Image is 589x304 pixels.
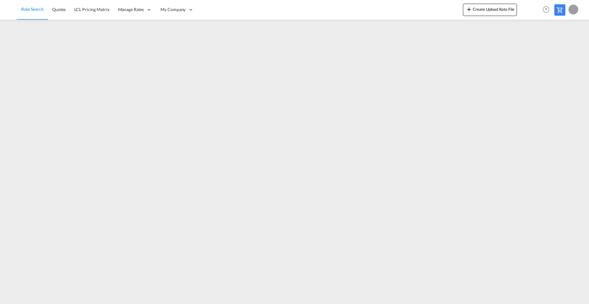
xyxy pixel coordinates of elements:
span: Rate Search [21,6,44,12]
div: Help [541,4,554,15]
span: Manage Rates [118,6,144,13]
md-icon: icon-plus 400-fg [465,6,473,13]
button: icon-plus 400-fgCreate Upload Rate File [463,4,517,16]
span: LCL Pricing Matrix [74,7,109,12]
span: Help [541,4,551,15]
span: My Company [160,6,186,13]
span: Quotes [52,7,66,12]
